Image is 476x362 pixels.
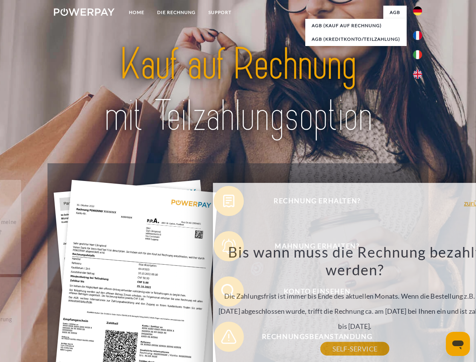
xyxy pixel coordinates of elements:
[413,70,422,79] img: en
[413,31,422,40] img: fr
[202,6,238,19] a: SUPPORT
[383,6,407,19] a: agb
[320,342,389,356] a: SELF-SERVICE
[446,332,470,356] iframe: Schaltfläche zum Öffnen des Messaging-Fensters
[72,36,404,144] img: title-powerpay_de.svg
[305,32,407,46] a: AGB (Kreditkonto/Teilzahlung)
[305,19,407,32] a: AGB (Kauf auf Rechnung)
[54,8,115,16] img: logo-powerpay-white.svg
[413,6,422,15] img: de
[122,6,151,19] a: Home
[151,6,202,19] a: DIE RECHNUNG
[413,50,422,59] img: it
